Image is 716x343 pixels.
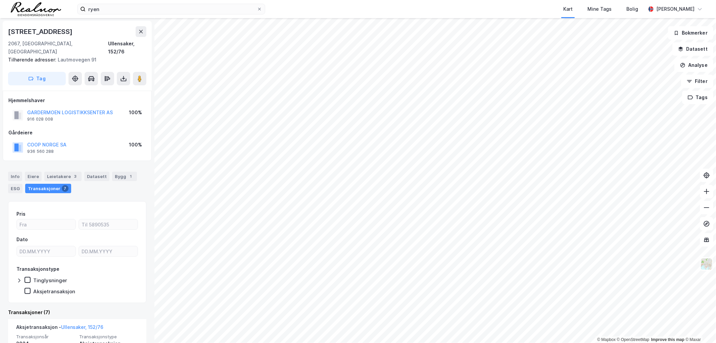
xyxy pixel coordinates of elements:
[84,172,109,181] div: Datasett
[16,235,28,244] div: Dato
[672,42,713,56] button: Datasett
[27,149,54,154] div: 936 560 288
[17,246,76,256] input: DD.MM.YYYY
[682,91,713,104] button: Tags
[11,2,61,16] img: realnor-logo.934646d98de889bb5806.png
[33,288,75,295] div: Aksjetransaksjon
[8,56,141,64] div: Lautmovegen 91
[656,5,695,13] div: [PERSON_NAME]
[8,184,22,193] div: ESG
[8,72,66,85] button: Tag
[617,337,650,342] a: OpenStreetMap
[682,311,716,343] iframe: Chat Widget
[44,172,82,181] div: Leietakere
[16,334,75,340] span: Transaksjonsår
[112,172,137,181] div: Bygg
[8,40,108,56] div: 2067, [GEOGRAPHIC_DATA], [GEOGRAPHIC_DATA]
[72,173,79,180] div: 3
[62,185,68,192] div: 7
[668,26,713,40] button: Bokmerker
[8,172,22,181] div: Info
[681,75,713,88] button: Filter
[8,308,146,316] div: Transaksjoner (7)
[17,219,76,229] input: Fra
[587,5,612,13] div: Mine Tags
[79,219,138,229] input: Til 5890535
[86,4,257,14] input: Søk på adresse, matrikkel, gårdeiere, leietakere eller personer
[8,129,146,137] div: Gårdeiere
[8,96,146,104] div: Hjemmelshaver
[16,323,103,334] div: Aksjetransaksjon -
[129,109,142,117] div: 100%
[597,337,616,342] a: Mapbox
[16,210,26,218] div: Pris
[27,117,53,122] div: 916 028 008
[79,246,138,256] input: DD.MM.YYYY
[700,258,713,270] img: Z
[563,5,573,13] div: Kart
[682,311,716,343] div: Kontrollprogram for chat
[16,265,59,273] div: Transaksjonstype
[108,40,146,56] div: Ullensaker, 152/76
[626,5,638,13] div: Bolig
[25,172,42,181] div: Eiere
[8,26,74,37] div: [STREET_ADDRESS]
[128,173,134,180] div: 1
[674,58,713,72] button: Analyse
[79,334,138,340] span: Transaksjonstype
[651,337,684,342] a: Improve this map
[25,184,71,193] div: Transaksjoner
[8,57,58,62] span: Tilhørende adresser:
[61,324,103,330] a: Ullensaker, 152/76
[129,141,142,149] div: 100%
[33,277,67,284] div: Tinglysninger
